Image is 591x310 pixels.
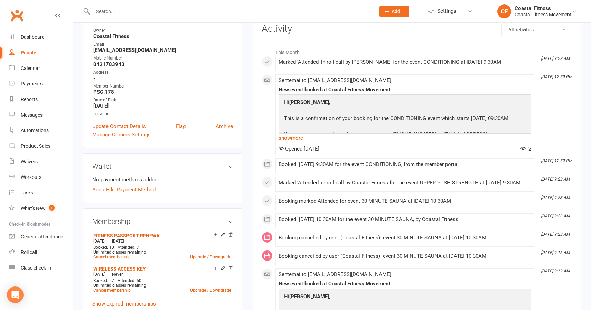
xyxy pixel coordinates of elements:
[21,249,37,255] div: Roll call
[93,55,233,62] div: Mobile Number
[9,45,73,61] a: People
[9,107,73,123] a: Messages
[93,266,146,272] a: WIRELESS ACCESS KEY
[9,76,73,92] a: Payments
[437,3,456,19] span: Settings
[279,59,531,65] div: Marked 'Attended' in roll call by [PERSON_NAME] for the event CONDITIONING at [DATE] 9:30AM
[279,180,531,186] div: Marked 'Attended' in roll call by Coastal Fitness for the event UPPER PUSH STRENGTH at [DATE] 9:30AM
[92,238,233,244] div: —
[9,138,73,154] a: Product Sales
[279,217,531,222] div: Booked: [DATE] 10:30AM for the event 30 MINUTE SAUNA, by Coastal Fitness
[21,128,49,133] div: Automations
[92,130,151,139] a: Manage Comms Settings
[279,198,531,204] div: Booking marked Attended for event 30 MINUTE SAUNA at [DATE] 10:30AM
[21,112,43,118] div: Messages
[379,6,409,17] button: Add
[541,268,570,273] i: [DATE] 9:12 AM
[282,114,527,124] p: This is a confirmation of your booking for the CONDITIONING event which starts [DATE] 09:30AM.
[541,250,570,255] i: [DATE] 9:16 AM
[21,265,51,271] div: Class check-in
[91,7,370,16] input: Search...
[93,245,114,250] span: Booked: 10
[262,45,572,56] li: This Month
[541,74,572,79] i: [DATE] 12:59 PM
[279,87,531,93] div: New event booked at Coastal Fitness Movement
[21,159,38,164] div: Waivers
[21,34,45,40] div: Dashboard
[279,133,531,143] a: show more
[279,281,531,287] div: New event booked at Coastal Fitness Movement
[93,111,233,117] div: Location
[112,272,123,277] span: Never
[118,278,141,283] span: Attended: 50
[9,185,73,201] a: Tasks
[9,123,73,138] a: Automations
[279,146,319,152] span: Opened [DATE]
[289,99,329,106] strong: [PERSON_NAME]
[279,77,391,83] span: Sent email to [EMAIL_ADDRESS][DOMAIN_NAME]
[112,239,124,244] span: [DATE]
[541,56,570,61] i: [DATE] 9:22 AM
[93,75,233,81] strong: -
[541,158,572,163] i: [DATE] 12:59 PM
[92,272,233,277] div: —
[9,201,73,216] a: What's New1
[93,255,131,259] a: Cancel membership
[216,122,233,130] a: Archive
[92,163,233,170] h3: Wallet
[9,245,73,260] a: Roll call
[279,253,531,259] div: Booking cancelled by user (Coastal Fitness): event 30 MINUTE SAUNA at [DATE] 10:30AM
[21,65,40,71] div: Calendar
[279,235,531,241] div: Booking cancelled by user (Coastal Fitness): event 30 MINUTE SAUNA at [DATE] 10:30AM
[541,195,570,200] i: [DATE] 9:23 AM
[93,69,233,76] div: Address
[93,83,233,90] div: Member Number
[8,7,26,24] a: Clubworx
[515,11,572,18] div: Coastal Fitness Movement
[497,4,511,18] div: CF
[93,47,233,53] strong: [EMAIL_ADDRESS][DOMAIN_NAME]
[9,229,73,245] a: General attendance kiosk mode
[9,170,73,185] a: Workouts
[93,61,233,67] strong: 0421783943
[93,239,105,244] span: [DATE]
[176,122,186,130] a: Flag
[93,103,233,109] strong: [DATE]
[21,97,38,102] div: Reports
[93,272,105,277] span: [DATE]
[279,162,531,167] div: Booked: [DATE] 9:30AM for the event CONDITIONING, from the member portal
[520,146,531,152] span: 2
[289,293,329,300] strong: [PERSON_NAME]
[21,50,36,55] div: People
[9,29,73,45] a: Dashboard
[93,33,233,39] strong: Coastal Fitness
[93,27,233,34] div: Owner
[279,271,391,277] span: Sent email to [EMAIL_ADDRESS][DOMAIN_NAME]
[9,61,73,76] a: Calendar
[541,213,570,218] i: [DATE] 9:23 AM
[93,97,233,103] div: Date of Birth
[93,233,162,238] a: FITNESS PASSPORT RENEWAL
[92,122,146,130] a: Update Contact Details
[541,232,570,237] i: [DATE] 9:23 AM
[118,245,139,250] span: Attended: 7
[92,218,233,225] h3: Membership
[92,175,233,184] li: No payment methods added
[515,5,572,11] div: Coastal Fitness
[21,234,63,239] div: General attendance
[392,9,400,14] span: Add
[93,288,131,293] a: Cancel membership
[93,250,146,255] span: Unlimited classes remaining
[21,81,43,86] div: Payments
[9,260,73,276] a: Class kiosk mode
[9,154,73,170] a: Waivers
[190,288,231,293] a: Upgrade / Downgrade
[282,292,527,302] p: Hi ,
[262,24,572,34] h3: Activity
[21,174,41,180] div: Workouts
[93,278,114,283] span: Booked: 57
[190,255,231,259] a: Upgrade / Downgrade
[282,98,527,108] p: Hi ,
[541,177,570,182] i: [DATE] 9:23 AM
[282,130,527,148] p: If you have any questions please contact us at [PHONE_NUMBER] or [EMAIL_ADDRESS][DOMAIN_NAME].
